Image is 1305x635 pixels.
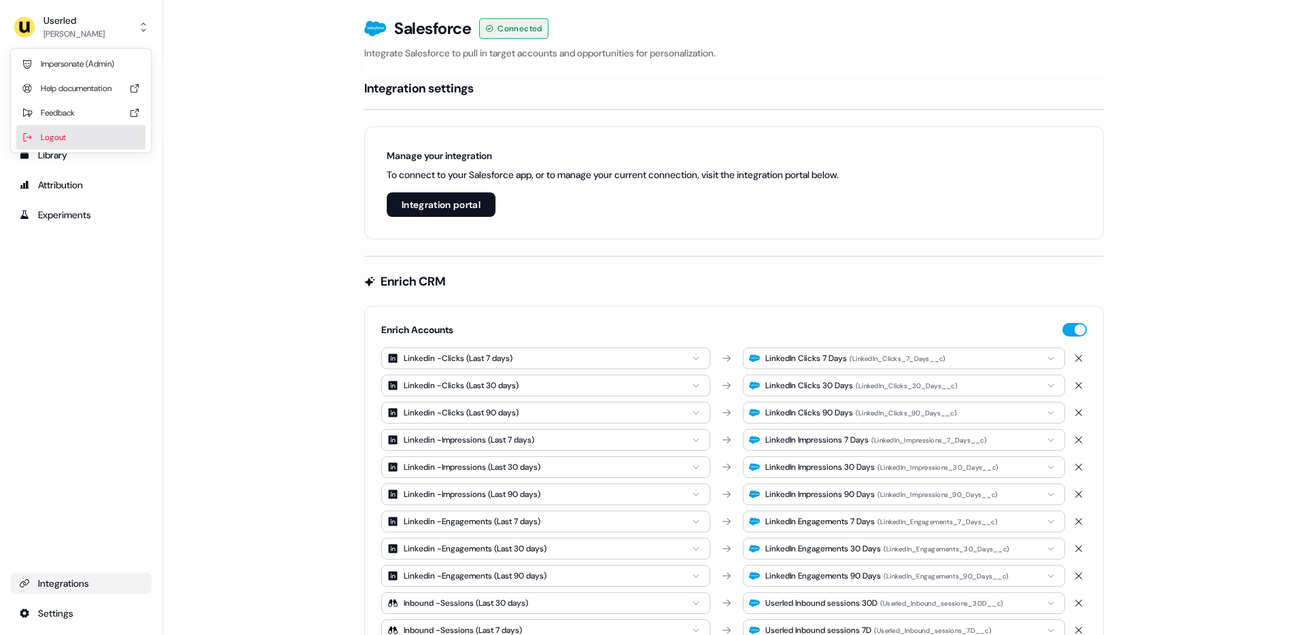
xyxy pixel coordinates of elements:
div: Userled [43,14,105,27]
div: Userled[PERSON_NAME] [11,49,151,152]
div: Logout [16,125,145,150]
div: Impersonate (Admin) [16,52,145,76]
button: Userled[PERSON_NAME] [11,11,152,44]
div: [PERSON_NAME] [43,27,105,41]
div: Feedback [16,101,145,125]
div: Help documentation [16,76,145,101]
